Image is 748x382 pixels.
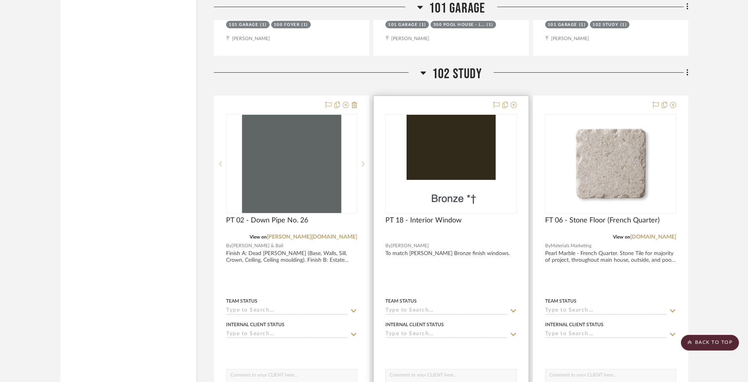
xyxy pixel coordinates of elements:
span: PT 18 - Interior Window [385,216,462,225]
span: [PERSON_NAME] & Ball [232,242,283,250]
span: By [226,242,232,250]
a: [DOMAIN_NAME] [630,234,676,240]
div: (1) [620,22,627,28]
span: By [385,242,391,250]
scroll-to-top-button: BACK TO TOP [681,335,739,351]
input: Type to Search… [226,307,348,315]
input: Type to Search… [545,307,667,315]
span: By [545,242,551,250]
span: Materials Marketing [551,242,591,250]
div: 0 [226,114,357,213]
span: 102 Study [432,66,482,83]
div: (1) [420,22,426,28]
input: Type to Search… [385,331,507,338]
div: Team Status [385,298,417,305]
div: Internal Client Status [226,321,285,328]
div: 101 GARAGE [229,22,258,28]
div: (1) [301,22,308,28]
div: 101 GARAGE [548,22,577,28]
img: PT 18 - Interior Window [407,115,495,213]
span: View on [613,235,630,239]
div: 100 Foyer [274,22,300,28]
span: FT 06 - Stone Floor (French Quarter) [545,216,660,225]
img: FT 06 - Stone Floor (French Quarter) [562,115,660,213]
div: (1) [260,22,267,28]
div: (1) [579,22,586,28]
div: 0 [386,114,516,213]
a: [PERSON_NAME][DOMAIN_NAME] [267,234,357,240]
input: Type to Search… [385,307,507,315]
div: (1) [487,22,493,28]
div: Internal Client Status [385,321,444,328]
img: PT 02 - Down Pipe No. 26 [242,115,341,213]
div: 101 GARAGE [388,22,418,28]
div: Internal Client Status [545,321,604,328]
span: [PERSON_NAME] [391,242,429,250]
input: Type to Search… [226,331,348,338]
div: 102 Study [593,22,618,28]
div: 300 Pool House - Lounge/Dining [433,22,485,28]
div: Team Status [545,298,577,305]
div: Team Status [226,298,257,305]
span: PT 02 - Down Pipe No. 26 [226,216,308,225]
input: Type to Search… [545,331,667,338]
span: View on [250,235,267,239]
